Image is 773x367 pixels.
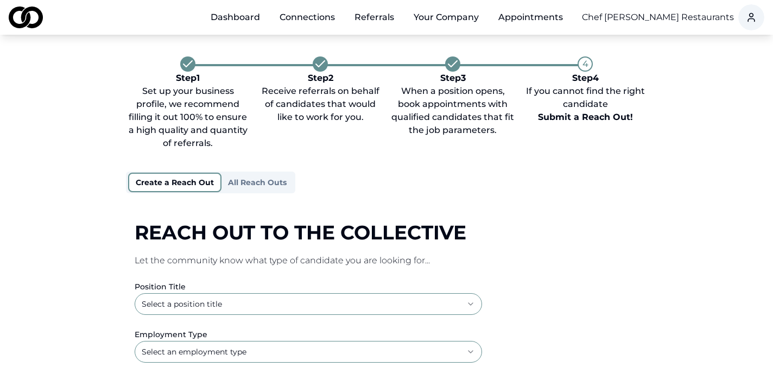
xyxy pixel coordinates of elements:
div: Step 1 [126,72,250,85]
div: Reach out to the Collective [135,222,638,243]
a: Referrals [346,7,403,28]
button: Chef [PERSON_NAME] Restaurants [582,11,734,24]
div: Set up your business profile, we recommend filling it out 100% to ensure a high quality and quant... [126,85,250,150]
p: Let the community know what type of candidate you are looking for... [135,254,638,267]
div: Step 3 [391,72,515,85]
label: Employment Type [135,330,207,339]
label: Position Title [135,282,186,292]
a: Connections [271,7,344,28]
button: All Reach Outs [221,174,293,191]
div: Receive referrals on behalf of candidates that would like to work for you. [258,85,382,124]
button: Create a Reach Out [128,173,221,192]
div: Step 2 [258,72,382,85]
div: Submit a Reach Out! [523,111,647,124]
button: Your Company [405,7,487,28]
div: Step 4 [523,72,647,85]
div: If you cannot find the right candidate [523,85,647,124]
div: 4 [578,56,593,72]
div: When a position opens, book appointments with qualified candidates that fit the job parameters. [391,85,515,137]
a: Dashboard [202,7,269,28]
nav: Main [202,7,572,28]
a: Appointments [490,7,572,28]
img: logo [9,7,43,28]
